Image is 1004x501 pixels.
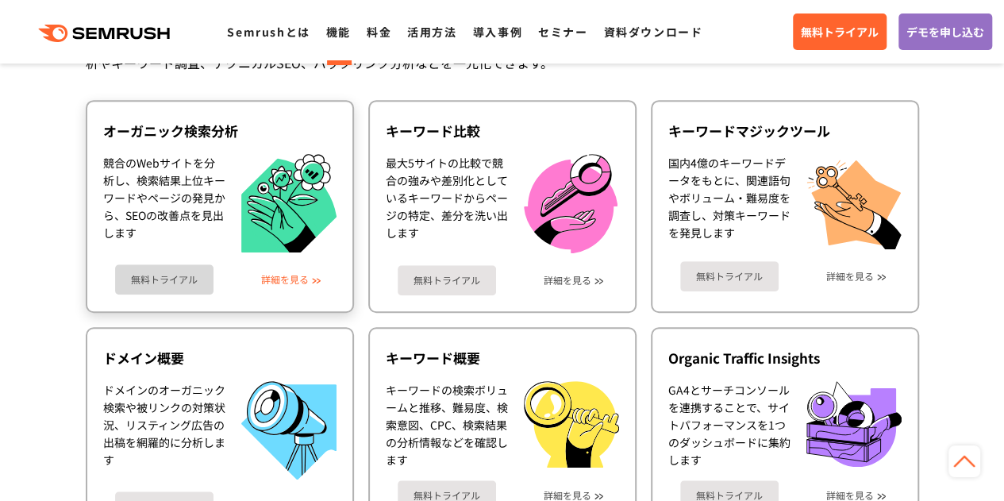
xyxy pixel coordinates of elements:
[898,13,992,50] a: デモを申し込む
[407,24,456,40] a: 活用方法
[524,381,619,468] img: キーワード概要
[241,381,337,480] img: ドメイン概要
[398,265,496,295] a: 無料トライアル
[668,154,791,249] div: 国内4億のキーワードデータをもとに、関連語句やボリューム・難易度を調査し、対策キーワードを発見します
[826,490,874,501] a: 詳細を見る
[806,381,902,467] img: Organic Traffic Insights
[793,13,887,50] a: 無料トライアル
[680,261,779,291] a: 無料トライアル
[806,154,902,249] img: キーワードマジックツール
[801,23,879,40] span: 無料トライアル
[103,121,337,141] div: オーガニック検索分析
[473,24,522,40] a: 導入事例
[241,154,337,253] img: オーガニック検索分析
[544,490,591,501] a: 詳細を見る
[103,381,225,480] div: ドメインのオーガニック検索や被リンクの対策状況、リスティング広告の出稿を網羅的に分析します
[668,121,902,141] div: キーワードマジックツール
[544,275,591,286] a: 詳細を見る
[386,154,508,253] div: 最大5サイトの比較で競合の強みや差別化としているキーワードからページの特定、差分を洗い出します
[115,264,213,295] a: 無料トライアル
[326,24,351,40] a: 機能
[386,121,619,141] div: キーワード比較
[103,349,337,368] div: ドメイン概要
[603,24,702,40] a: 資料ダウンロード
[524,154,617,253] img: キーワード比較
[386,349,619,368] div: キーワード概要
[668,349,902,368] div: Organic Traffic Insights
[826,271,874,282] a: 詳細を見る
[668,381,791,468] div: GA4とサーチコンソールを連携することで、サイトパフォーマンスを1つのダッシュボードに集約します
[227,24,310,40] a: Semrushとは
[386,381,508,468] div: キーワードの検索ボリュームと推移、難易度、検索意図、CPC、検索結果の分析情報などを確認します
[538,24,587,40] a: セミナー
[103,154,225,253] div: 競合のWebサイトを分析し、検索結果上位キーワードやページの発見から、SEOの改善点を見出します
[906,23,984,40] span: デモを申し込む
[261,274,309,285] a: 詳細を見る
[367,24,391,40] a: 料金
